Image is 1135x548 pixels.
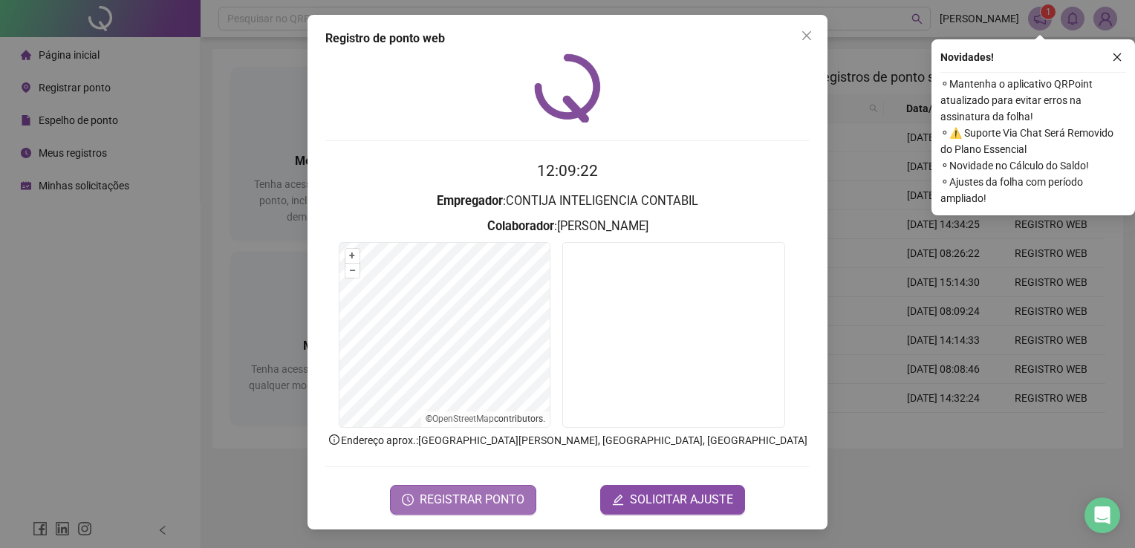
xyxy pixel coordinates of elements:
div: Open Intercom Messenger [1084,498,1120,533]
span: ⚬ ⚠️ Suporte Via Chat Será Removido do Plano Essencial [940,125,1126,157]
span: ⚬ Novidade no Cálculo do Saldo! [940,157,1126,174]
img: QRPoint [534,53,601,123]
span: clock-circle [402,494,414,506]
span: ⚬ Ajustes da folha com período ampliado! [940,174,1126,206]
time: 12:09:22 [537,162,598,180]
h3: : CONTIJA INTELIGENCIA CONTABIL [325,192,810,211]
li: © contributors. [426,414,545,424]
strong: Colaborador [487,219,554,233]
span: SOLICITAR AJUSTE [630,491,733,509]
span: REGISTRAR PONTO [420,491,524,509]
button: + [345,249,360,263]
span: close [1112,52,1122,62]
button: – [345,264,360,278]
span: Novidades ! [940,49,994,65]
button: Close [795,24,819,48]
p: Endereço aprox. : [GEOGRAPHIC_DATA][PERSON_NAME], [GEOGRAPHIC_DATA], [GEOGRAPHIC_DATA] [325,432,810,448]
button: editSOLICITAR AJUSTE [600,485,745,515]
h3: : [PERSON_NAME] [325,217,810,236]
button: REGISTRAR PONTO [390,485,536,515]
span: edit [612,494,624,506]
a: OpenStreetMap [432,414,494,424]
span: close [801,30,813,42]
div: Registro de ponto web [325,30,810,48]
span: info-circle [328,433,341,446]
span: ⚬ Mantenha o aplicativo QRPoint atualizado para evitar erros na assinatura da folha! [940,76,1126,125]
strong: Empregador [437,194,503,208]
